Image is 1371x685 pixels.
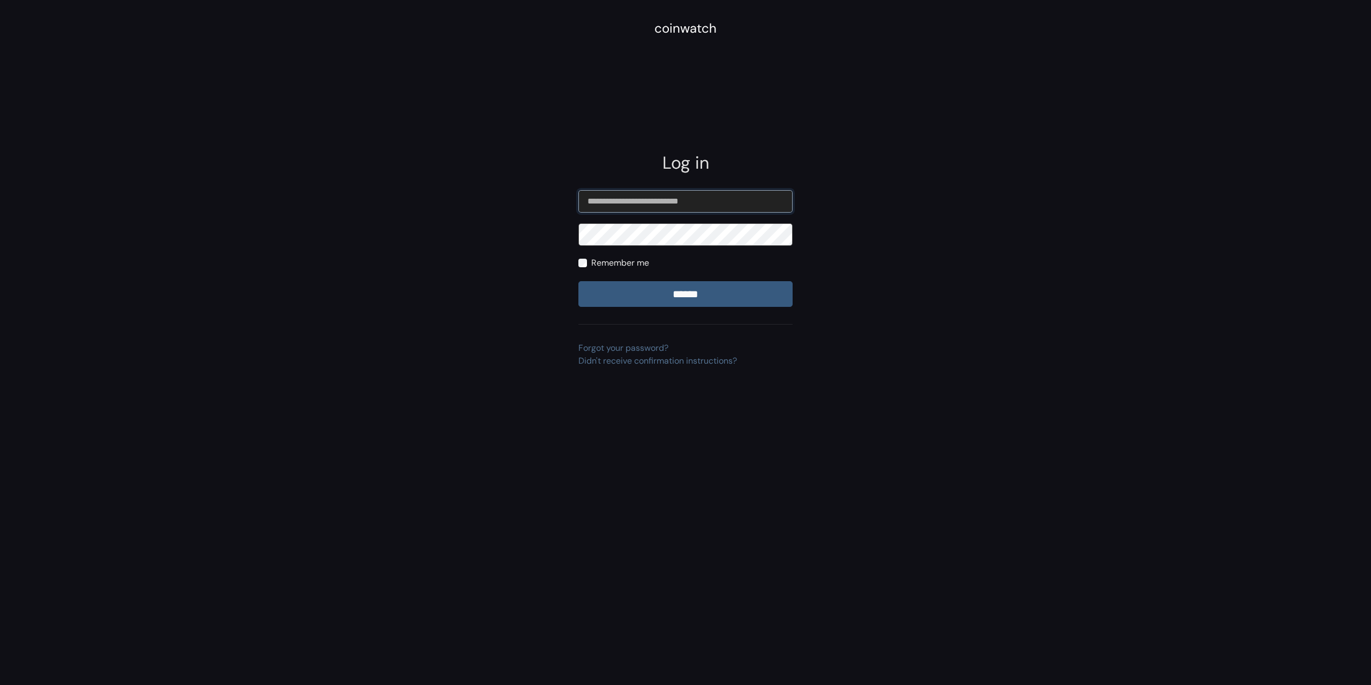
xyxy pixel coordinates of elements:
a: Forgot your password? [578,342,668,353]
a: coinwatch [654,24,717,35]
h2: Log in [578,153,793,173]
label: Remember me [591,257,649,269]
a: Didn't receive confirmation instructions? [578,355,737,366]
div: coinwatch [654,19,717,38]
